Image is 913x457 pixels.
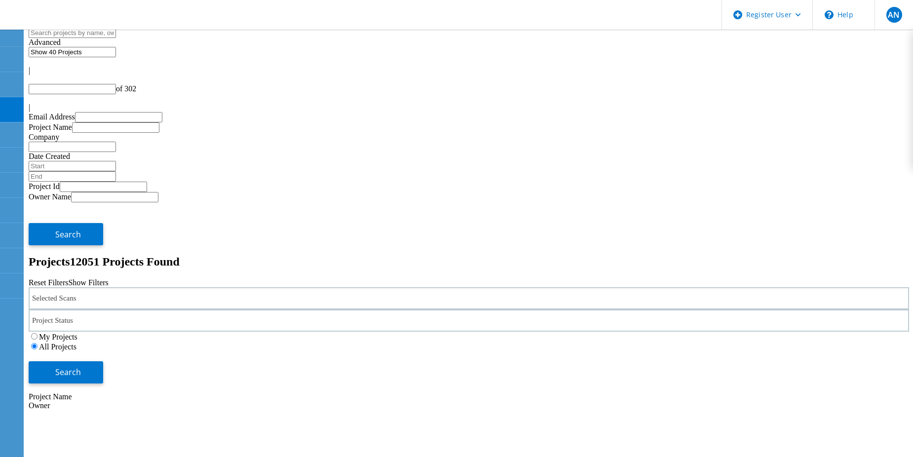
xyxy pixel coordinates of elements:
input: Start [29,161,116,171]
a: Show Filters [68,278,108,287]
label: Project Name [29,123,72,131]
span: 12051 Projects Found [70,255,180,268]
div: Owner [29,401,909,410]
label: All Projects [39,343,76,351]
input: End [29,171,116,182]
a: Live Optics Dashboard [10,19,116,28]
label: Company [29,133,59,141]
div: | [29,103,909,112]
span: AN [888,11,900,19]
div: | [29,66,909,75]
label: Date Created [29,152,70,160]
span: of 302 [116,84,136,93]
span: Advanced [29,38,61,46]
div: Project Name [29,392,909,401]
b: Projects [29,255,70,268]
svg: \n [825,10,834,19]
label: My Projects [39,333,77,341]
div: Selected Scans [29,287,909,309]
a: Reset Filters [29,278,68,287]
span: Search [55,367,81,378]
span: Search [55,229,81,240]
label: Owner Name [29,192,71,201]
button: Search [29,361,103,383]
input: Search projects by name, owner, ID, company, etc [29,28,116,38]
div: Project Status [29,309,909,332]
label: Project Id [29,182,60,190]
button: Search [29,223,103,245]
label: Email Address [29,113,75,121]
